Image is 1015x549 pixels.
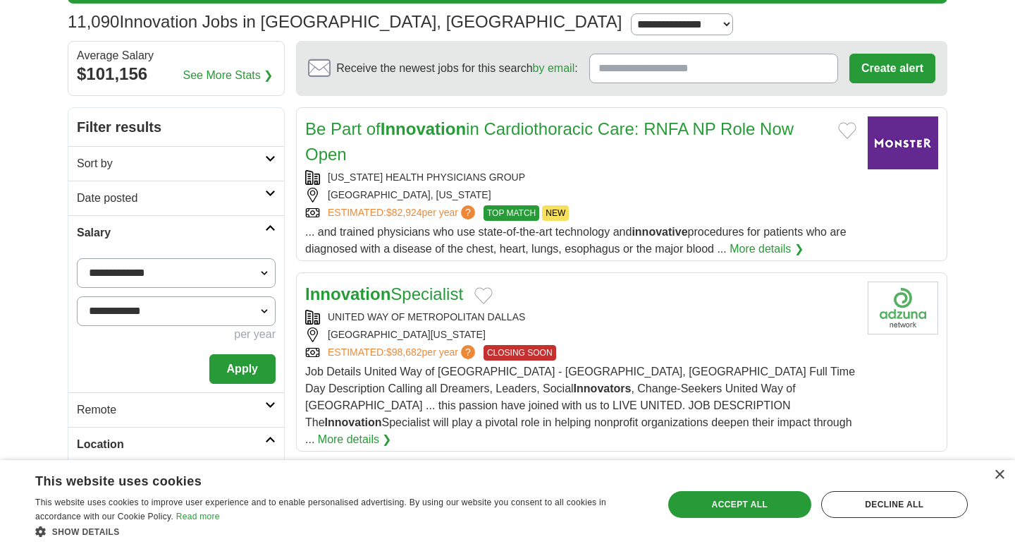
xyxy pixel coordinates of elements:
h2: Date posted [77,190,265,207]
div: Show details [35,524,645,538]
a: Sort by [68,146,284,181]
a: See More Stats ❯ [183,67,273,84]
a: More details ❯ [730,241,804,258]
span: $82,924 [386,207,422,218]
h2: Location [77,436,265,453]
span: $98,682 [386,346,422,358]
div: $101,156 [77,61,276,87]
h2: Salary [77,224,265,241]
a: Date posted [68,181,284,215]
span: CLOSING SOON [484,345,556,361]
span: Show details [52,527,120,537]
span: NEW [542,205,569,221]
strong: innovative [632,226,687,238]
a: InnovationSpecialist [305,284,463,303]
strong: Innovation [325,416,382,428]
div: [GEOGRAPHIC_DATA], [US_STATE] [305,188,856,203]
button: Apply [209,354,276,384]
a: More details ❯ [318,431,392,448]
span: ? [461,205,475,219]
span: 11,090 [68,9,119,35]
div: [GEOGRAPHIC_DATA][US_STATE] [305,327,856,342]
div: Average Salary [77,50,276,61]
div: Close [994,470,1004,481]
div: Accept all [668,491,811,518]
div: Decline all [821,491,968,518]
a: Salary [68,215,284,250]
a: Remote [68,392,284,427]
strong: Innovation [381,119,466,138]
span: Job Details United Way of [GEOGRAPHIC_DATA] - [GEOGRAPHIC_DATA], [GEOGRAPHIC_DATA] Full Time Day ... [305,366,855,445]
span: This website uses cookies to improve user experience and to enable personalised advertising. By u... [35,497,606,521]
strong: Innovators [574,382,632,394]
a: ESTIMATED:$98,682per year? [328,345,478,361]
div: per year [77,326,276,343]
h2: Filter results [68,108,284,146]
h1: Innovation Jobs in [GEOGRAPHIC_DATA], [GEOGRAPHIC_DATA] [68,12,622,31]
img: United Way of Metropolitan Dallas logo [868,282,938,334]
button: Create alert [849,54,935,83]
a: Be Part ofInnovationin Cardiothoracic Care: RNFA NP Role Now Open [305,119,794,164]
span: ? [461,345,475,359]
a: by email [533,62,575,74]
a: Location [68,427,284,461]
a: Read more, opens a new window [176,512,220,521]
img: Company logo [868,116,938,169]
button: Add to favorite jobs [838,122,856,139]
h2: Remote [77,402,265,418]
span: TOP MATCH [484,205,539,221]
button: Add to favorite jobs [474,287,493,304]
div: [US_STATE] HEALTH PHYSICIANS GROUP [305,170,856,185]
span: ... and trained physicians who use state-of-the-art technology and procedures for patients who ar... [305,226,847,255]
strong: Innovation [305,284,390,303]
span: Receive the newest jobs for this search : [336,60,577,77]
h2: Sort by [77,155,265,172]
a: ESTIMATED:$82,924per year? [328,205,478,221]
div: This website uses cookies [35,469,610,490]
a: UNITED WAY OF METROPOLITAN DALLAS [328,311,525,322]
